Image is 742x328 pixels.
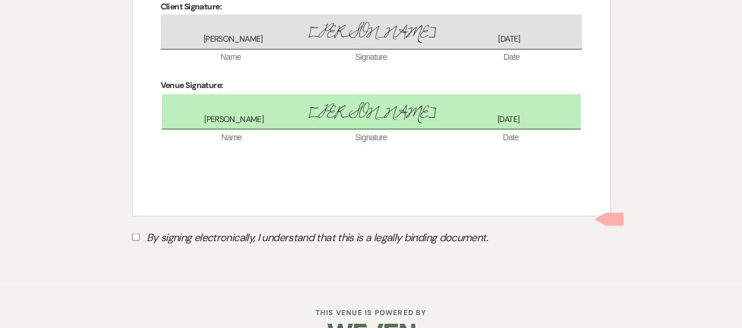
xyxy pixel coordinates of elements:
[161,80,223,90] strong: Venue Signature:
[440,113,577,125] span: [DATE]
[301,52,441,63] span: Signature
[132,228,611,250] label: By signing electronically, I understand that this is a legally binding document.
[440,33,578,45] span: [DATE]
[161,1,222,12] strong: Client Signature:
[161,52,301,63] span: Name
[441,131,581,143] span: Date
[164,33,302,45] span: [PERSON_NAME]
[165,113,303,125] span: [PERSON_NAME]
[132,233,140,241] input: By signing electronically, I understand that this is a legally binding document.
[301,131,441,143] span: Signature
[441,52,581,63] span: Date
[302,20,440,45] span: [PERSON_NAME]
[162,131,301,143] span: Name
[303,100,440,125] span: [PERSON_NAME]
